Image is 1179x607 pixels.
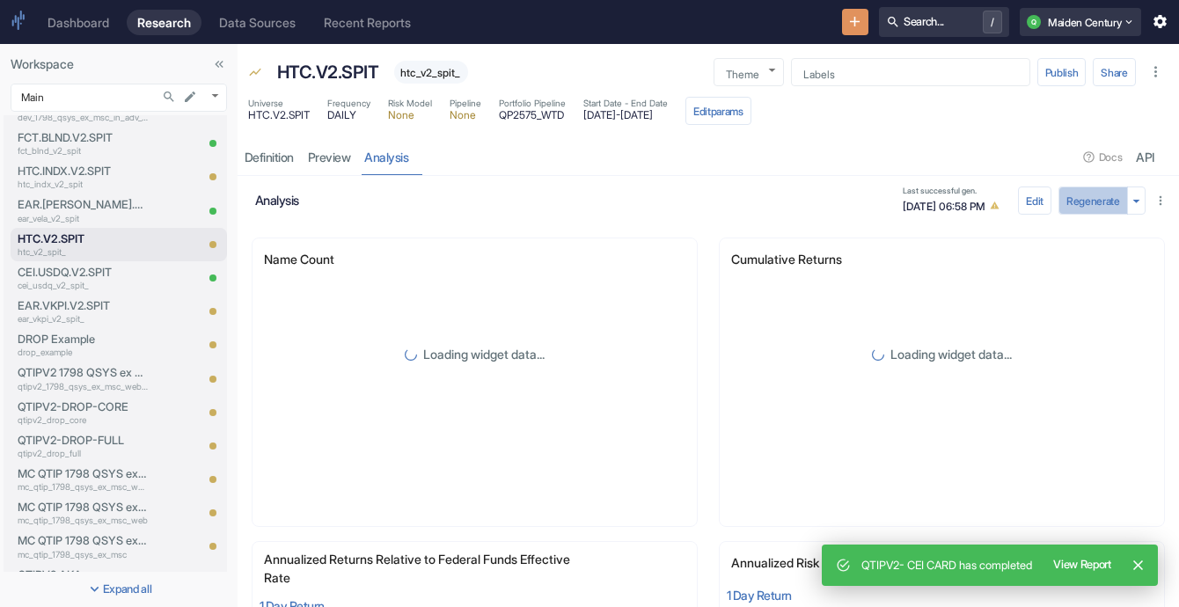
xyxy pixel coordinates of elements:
span: QP2575_WTD [499,110,566,121]
p: EAR.VKPI.V2.SPIT [18,297,148,314]
p: EAR.[PERSON_NAME].V2.SPIT [18,196,148,213]
button: Editparams [685,97,751,125]
button: edit [179,85,201,108]
p: QTIPV2-DROP-FULL [18,432,148,449]
p: Loading widget data... [424,345,546,363]
p: Annualized Returns Relative to Federal Funds Effective Rate [264,550,617,587]
p: mc_qtip_1798_qsys_ex_msc [18,548,148,561]
p: cei_usdq_v2_spit_ [18,279,148,292]
p: drop_example [18,346,148,359]
button: Regenerate [1058,186,1128,215]
p: htc_indx_v2_spit [18,178,148,191]
p: qtipv2_1798_qsys_ex_msc_web_in_htc_2_ [18,380,148,393]
p: qtipv2_drop_core [18,413,148,427]
p: htc_v2_spit_ [18,245,148,259]
a: QTIPV2 1798 QSYS ex MSC WEB in HTC (2)qtipv2_1798_qsys_ex_msc_web_in_htc_2_ [18,364,148,392]
a: Data Sources [209,10,306,35]
p: MC QTIP 1798 QSYS ex MSC WEB in YDL [18,465,148,482]
div: HTC.V2.SPIT [273,55,384,90]
a: EAR.VKPI.V2.SPITear_vkpi_v2_spit_ [18,297,148,325]
span: [DATE] 06:58 PM [903,196,1004,215]
div: Research [137,15,191,30]
a: QTIPV2-DROP-COREqtipv2_drop_core [18,399,148,427]
p: MC QTIP 1798 QSYS ex MSC [18,532,148,549]
p: Name Count [264,250,362,268]
a: QTIPV2 AKAaka [18,567,148,595]
a: DROP Exampledrop_example [18,331,148,359]
a: HTC.INDX.V2.SPIThtc_indx_v2_spit [18,163,148,191]
a: analysis [358,139,416,175]
span: [DATE] - [DATE] [583,110,668,121]
span: Risk Model [388,97,432,110]
div: Dashboard [48,15,109,30]
button: QMaiden Century [1020,8,1141,36]
p: QTIPV2 1798 QSYS ex MSC WEB in HTC (2) [18,364,148,381]
button: config [1018,186,1051,215]
button: Publish [1037,58,1087,86]
p: qtipv2_drop_full [18,447,148,460]
span: HTC.V2.SPIT [248,110,310,121]
p: QTIPV2- CEI CARD has completed [861,557,1032,574]
span: Pipeline [450,97,481,110]
p: CEI.USDQ.V2.SPIT [18,264,148,281]
a: MC QTIP 1798 QSYS ex MSC WEB in YDLmc_qtip_1798_qsys_ex_msc_web_in_ydl [18,465,148,494]
p: Cumulative Returns [731,250,869,268]
span: htc_v2_spit_ [394,66,468,79]
span: Signal [248,65,262,83]
a: EAR.[PERSON_NAME].V2.SPITear_vela_v2_spit [18,196,148,224]
a: Recent Reports [313,10,421,35]
p: mc_qtip_1798_qsys_ex_msc_web [18,514,148,527]
p: MC QTIP 1798 QSYS ex MSC WEB [18,499,148,516]
a: MC QTIP 1798 QSYS ex MSC WEBmc_qtip_1798_qsys_ex_msc_web [18,499,148,527]
div: Data Sources [219,15,296,30]
p: ear_vkpi_v2_spit_ [18,312,148,325]
p: Annualized Risk Relative to Federal Funds Effective Rate [731,553,1073,572]
span: None [450,110,481,121]
a: Research [127,10,201,35]
button: New Resource [842,9,869,36]
span: Start Date - End Date [583,97,668,110]
span: Portfolio Pipeline [499,97,566,110]
p: mc_qtip_1798_qsys_ex_msc_web_in_ydl [18,480,148,494]
p: fct_blnd_v2_spit [18,144,148,157]
button: Search.../ [879,7,1009,37]
p: HTC.V2.SPIT [277,59,379,85]
p: Loading widget data... [891,345,1013,363]
p: HTC.V2.SPIT [18,230,148,247]
span: DAILY [327,110,370,121]
div: Recent Reports [324,15,411,30]
a: FCT.BLND.V2.SPITfct_blnd_v2_spit [18,129,148,157]
div: resource tabs [238,139,1179,175]
a: HTC.V2.SPIThtc_v2_spit_ [18,230,148,259]
div: Main [11,84,227,112]
p: QTIPV2 AKA [18,567,148,583]
a: CEI.USDQ.V2.SPITcei_usdq_v2_spit_ [18,264,148,292]
span: None [388,110,432,121]
div: API [1137,150,1155,165]
p: ear_vela_v2_spit [18,212,148,225]
a: MC QTIP 1798 QSYS ex MSCmc_qtip_1798_qsys_ex_msc [18,532,148,560]
p: Workspace [11,55,227,73]
button: Expand all [4,575,234,603]
p: HTC.INDX.V2.SPIT [18,163,148,179]
button: View Report [1046,551,1117,579]
span: Universe [248,97,310,110]
button: Search... [157,85,180,108]
button: Collapse Sidebar [208,53,231,76]
span: Frequency [327,97,370,110]
h6: analysis [255,193,892,208]
p: FCT.BLND.V2.SPIT [18,129,148,146]
div: Q [1027,15,1041,29]
button: Share [1093,58,1135,86]
p: QTIPV2-DROP-CORE [18,399,148,415]
p: DROP Example [18,331,148,347]
p: dev_1798_qsys_ex_msc_in_adv_v2_pit [18,111,148,124]
button: Close [1125,552,1151,578]
a: preview [301,139,358,175]
span: Last successful gen. [903,186,1004,194]
a: Dashboard [37,10,120,35]
div: Definition [245,150,294,165]
a: QTIPV2-DROP-FULLqtipv2_drop_full [18,432,148,460]
button: Docs [1077,143,1129,172]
